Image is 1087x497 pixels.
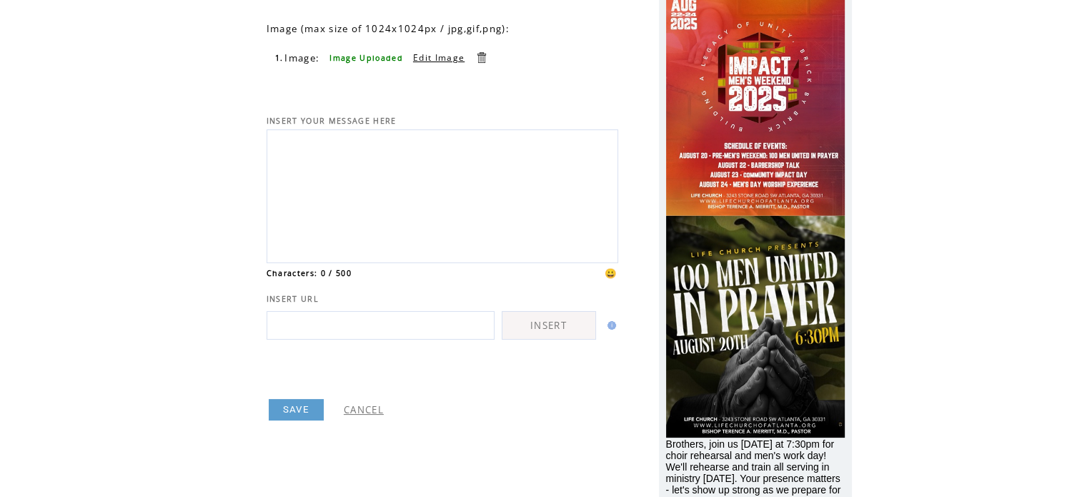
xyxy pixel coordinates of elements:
span: Image (max size of 1024x1024px / jpg,gif,png): [267,22,510,35]
span: 😀 [605,267,617,280]
img: help.gif [603,321,616,330]
a: SAVE [269,399,324,420]
span: Characters: 0 / 500 [267,268,352,278]
span: Image Uploaded [329,53,403,63]
a: CANCEL [344,403,384,416]
span: INSERT URL [267,294,319,304]
span: INSERT YOUR MESSAGE HERE [267,116,397,126]
span: 1. [275,53,284,63]
a: INSERT [502,311,596,340]
a: Edit Image [413,51,465,64]
span: Image: [284,51,319,64]
a: Delete this item [475,51,488,64]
